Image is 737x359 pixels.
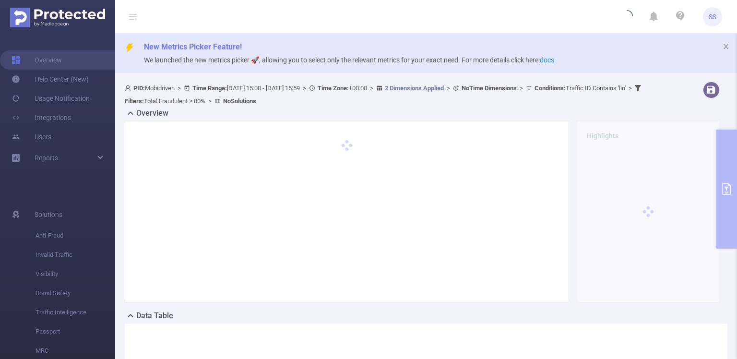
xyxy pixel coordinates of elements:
[12,50,62,70] a: Overview
[10,8,105,27] img: Protected Media
[192,84,227,92] b: Time Range:
[36,264,115,284] span: Visibility
[300,84,309,92] span: >
[125,97,144,105] b: Filters :
[125,85,133,91] i: icon: user
[125,43,134,53] i: icon: thunderbolt
[385,84,444,92] u: 2 Dimensions Applied
[12,70,89,89] a: Help Center (New)
[535,84,566,92] b: Conditions :
[709,7,716,26] span: SS
[136,108,168,119] h2: Overview
[626,84,635,92] span: >
[318,84,349,92] b: Time Zone:
[35,148,58,168] a: Reports
[517,84,526,92] span: >
[36,245,115,264] span: Invalid Traffic
[175,84,184,92] span: >
[12,89,90,108] a: Usage Notification
[36,226,115,245] span: Anti-Fraud
[144,42,242,51] span: New Metrics Picker Feature!
[136,310,173,322] h2: Data Table
[125,84,643,105] span: Mobidriven [DATE] 15:00 - [DATE] 15:59 +00:00
[12,127,51,146] a: Users
[540,56,554,64] a: docs
[723,43,729,50] i: icon: close
[36,303,115,322] span: Traffic Intelligence
[36,322,115,341] span: Passport
[125,97,205,105] span: Total Fraudulent ≥ 80%
[621,10,633,24] i: icon: loading
[35,205,62,224] span: Solutions
[535,84,626,92] span: Traffic ID Contains 'lin'
[12,108,71,127] a: Integrations
[36,284,115,303] span: Brand Safety
[462,84,517,92] b: No Time Dimensions
[144,56,554,64] span: We launched the new metrics picker 🚀, allowing you to select only the relevant metrics for your e...
[367,84,376,92] span: >
[723,41,729,52] button: icon: close
[223,97,256,105] b: No Solutions
[133,84,145,92] b: PID:
[205,97,214,105] span: >
[444,84,453,92] span: >
[35,154,58,162] span: Reports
